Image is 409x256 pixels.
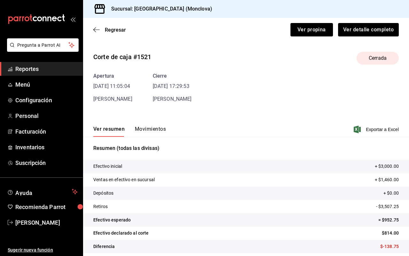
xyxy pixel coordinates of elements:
span: Inventarios [15,143,78,151]
p: - $3,507.25 [376,203,399,210]
div: Apertura [93,72,132,80]
p: Efectivo esperado [93,217,131,223]
button: Regresar [93,27,126,33]
p: Depósitos [93,190,113,197]
button: Ver propina [290,23,333,36]
p: Ventas en efectivo en sucursal [93,176,155,183]
button: open_drawer_menu [70,17,75,22]
p: Diferencia [93,243,115,250]
div: navigation tabs [93,126,166,137]
span: Facturación [15,127,78,136]
span: Cerrada [365,54,390,62]
button: Exportar a Excel [355,126,399,133]
span: Ayuda [15,188,69,196]
span: [PERSON_NAME] [153,96,192,102]
span: Configuración [15,96,78,105]
div: Corte de caja #1521 [93,52,151,62]
p: + $3,000.00 [375,163,399,170]
button: Pregunta a Parrot AI [7,38,79,52]
span: Regresar [105,27,126,33]
p: $-138.75 [380,243,399,250]
span: Pregunta a Parrot AI [17,42,69,49]
span: Personal [15,112,78,120]
p: + $1,460.00 [375,176,399,183]
p: Efectivo inicial [93,163,122,170]
a: Pregunta a Parrot AI [4,46,79,53]
p: + $0.00 [383,190,399,197]
span: Sugerir nueva función [8,247,78,253]
span: [PERSON_NAME] [15,218,78,227]
span: Suscripción [15,159,78,167]
button: Ver detalle completo [338,23,399,36]
span: Recomienda Parrot [15,203,78,211]
p: = $952.75 [378,217,399,223]
button: Ver resumen [93,126,125,137]
h3: Sucursal: [GEOGRAPHIC_DATA] (Monclova) [106,5,212,13]
span: [PERSON_NAME] [93,96,132,102]
button: Movimientos [135,126,166,137]
time: [DATE] 17:29:53 [153,82,192,90]
p: Retiros [93,203,108,210]
div: Cierre [153,72,192,80]
p: Resumen (todas las divisas) [93,144,399,152]
p: Efectivo declarado al corte [93,230,149,237]
time: [DATE] 11:05:04 [93,82,132,90]
span: Reportes [15,65,78,73]
p: $814.00 [382,230,399,237]
span: Menú [15,80,78,89]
